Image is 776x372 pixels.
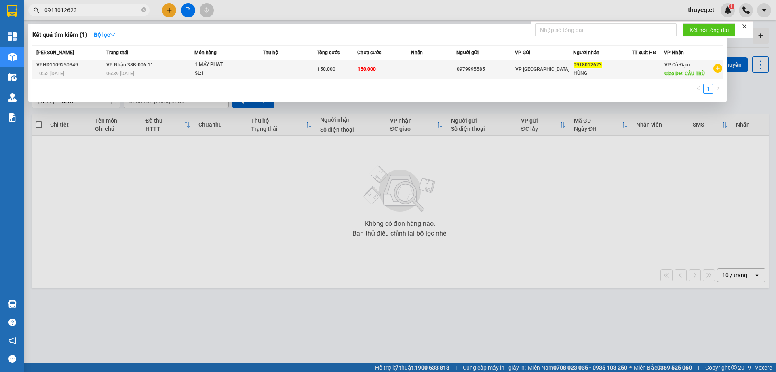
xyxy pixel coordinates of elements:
span: notification [8,337,16,344]
span: VP Cổ Đạm [664,62,690,68]
input: Nhập số tổng đài [535,23,677,36]
span: message [8,355,16,363]
h3: Kết quả tìm kiếm ( 1 ) [32,31,87,39]
div: SL: 1 [195,69,255,78]
li: Previous Page [694,84,703,94]
span: Người gửi [456,50,479,55]
img: warehouse-icon [8,53,17,61]
span: 0918012623 [574,62,602,68]
span: close [742,23,747,29]
span: Kết nối tổng đài [690,26,729,34]
button: Kết nối tổng đài [683,23,735,36]
input: Tìm tên, số ĐT hoặc mã đơn [44,6,140,15]
span: VP Gửi [515,50,530,55]
img: warehouse-icon [8,73,17,81]
img: solution-icon [8,113,17,122]
span: VP Nhận [664,50,684,55]
span: question-circle [8,319,16,326]
span: Giao DĐ: CẦU TRÙ [664,71,705,77]
span: Nhãn [411,50,423,55]
img: warehouse-icon [8,300,17,308]
div: 0979995585 [457,65,515,74]
span: plus-circle [713,64,722,73]
span: down [110,32,116,38]
span: Trạng thái [106,50,128,55]
span: Món hàng [194,50,217,55]
button: Bộ lọcdown [87,28,122,41]
span: 150.000 [317,66,335,72]
button: right [713,84,723,94]
span: 06:39 [DATE] [106,71,134,77]
span: VP Nhận 38B-006.11 [106,62,153,68]
span: Tổng cước [317,50,340,55]
strong: Bộ lọc [94,32,116,38]
span: Thu hộ [263,50,278,55]
span: 150.000 [358,66,376,72]
span: close-circle [141,7,146,12]
span: TT xuất HĐ [632,50,656,55]
div: 1 MÁY PHÁT [195,60,255,69]
a: 1 [704,84,713,93]
span: Chưa cước [357,50,381,55]
span: Người nhận [573,50,599,55]
li: Next Page [713,84,723,94]
span: right [715,86,720,91]
img: logo-vxr [7,5,17,17]
button: left [694,84,703,94]
div: VPHD1109250349 [36,61,104,69]
div: HÙNG [574,69,631,78]
img: warehouse-icon [8,93,17,102]
img: dashboard-icon [8,32,17,41]
span: close-circle [141,6,146,14]
span: 10:52 [DATE] [36,71,64,77]
span: search [34,7,39,13]
span: [PERSON_NAME] [36,50,74,55]
span: left [696,86,701,91]
span: VP [GEOGRAPHIC_DATA] [515,66,569,72]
